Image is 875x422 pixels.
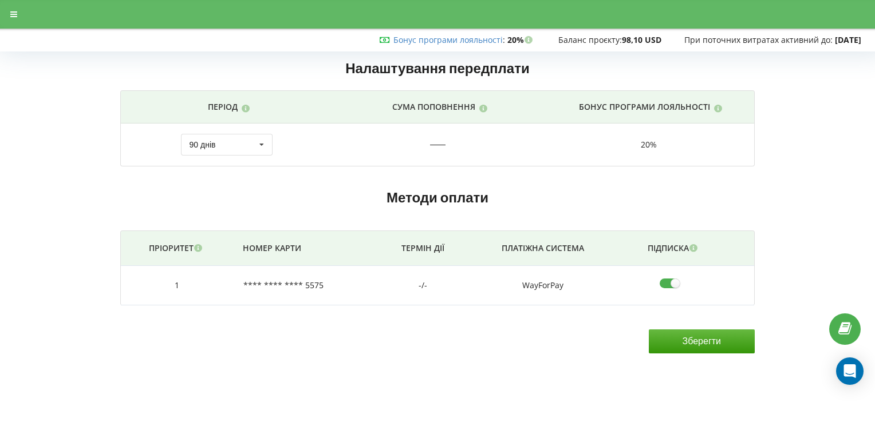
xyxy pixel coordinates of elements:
[684,34,833,45] span: При поточних витратах активний до:
[120,189,755,206] h2: Методи оплати
[507,34,535,45] strong: 20%
[558,34,622,45] span: Баланс проєкту:
[466,266,620,305] td: WayForPay
[579,101,710,113] p: Бонус програми лояльності
[554,139,743,150] div: 20%
[208,101,238,113] p: Період
[194,242,203,250] i: Гроші будуть списані з активної карти з найвищим пріоритетом(чим більше цифра - тим вище пріорите...
[121,231,232,266] th: Пріоритет
[836,357,864,385] div: Open Intercom Messenger
[620,231,728,266] th: Підписка
[120,54,755,83] h2: Налаштування передплати
[689,242,699,250] i: Після оформлення підписки, за чотири дні до очікуваного кінця коштів відбудеться списання з прив'...
[466,231,620,266] th: Платіжна система
[393,34,503,45] a: Бонус програми лояльності
[380,231,465,266] th: Термін дії
[190,141,216,149] div: 90 днів
[622,34,661,45] strong: 98,10 USD
[393,34,505,45] span: :
[392,101,475,113] p: Сума поповнення
[380,266,465,305] td: -/-
[835,34,861,45] strong: [DATE]
[232,231,380,266] th: Номер карти
[649,329,755,353] input: Зберегти
[121,266,232,305] td: 1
